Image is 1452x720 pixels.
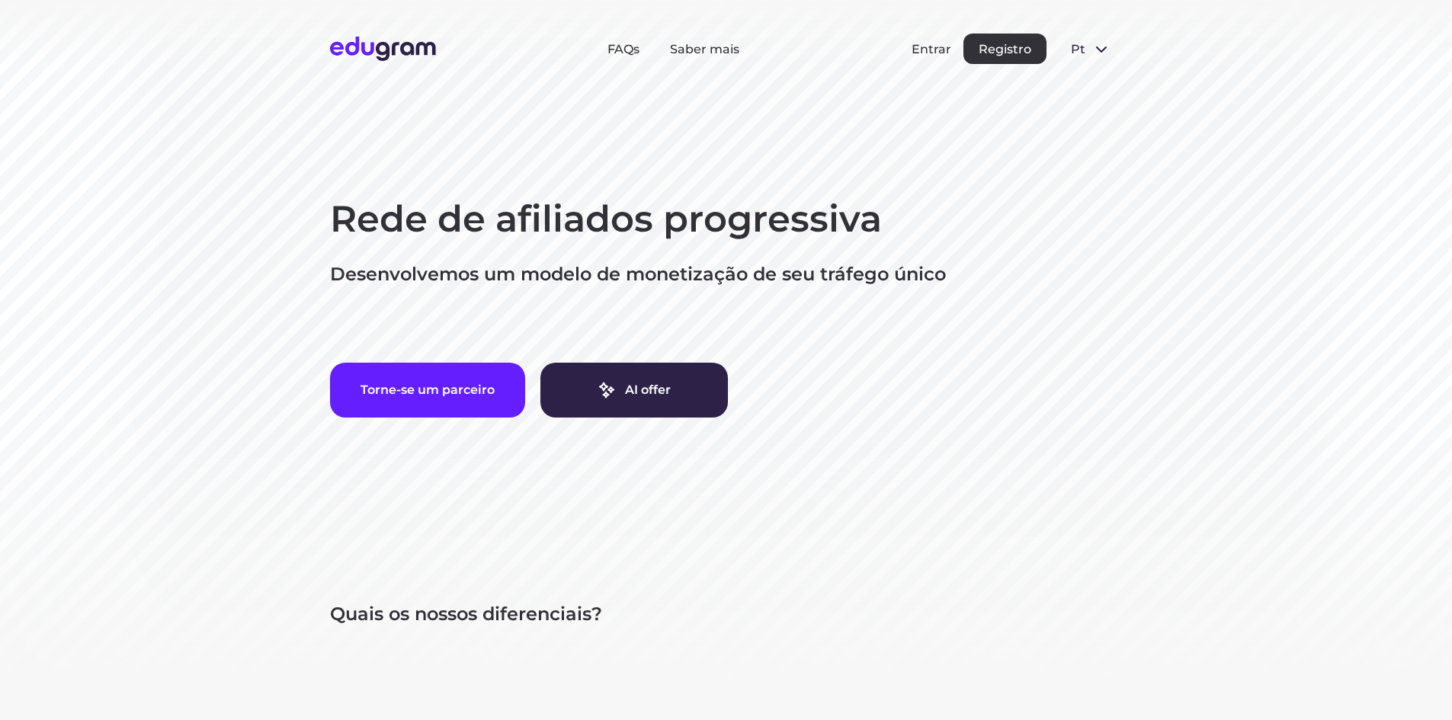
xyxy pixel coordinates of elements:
p: Desenvolvemos um modelo de monetização de seu tráfego único [330,262,1123,286]
a: FAQs [607,42,639,56]
button: Entrar [912,42,951,56]
button: Torne-se um parceiro [330,363,525,418]
a: AI offer [540,363,728,418]
span: pt [1071,42,1086,56]
h1: Rede de afiliados progressiva [330,195,1123,244]
img: Edugram Logo [330,37,436,61]
p: Quais os nossos diferenciais? [330,602,1123,626]
a: Saber mais [670,42,739,56]
button: Registro [963,34,1047,64]
button: pt [1059,34,1123,64]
